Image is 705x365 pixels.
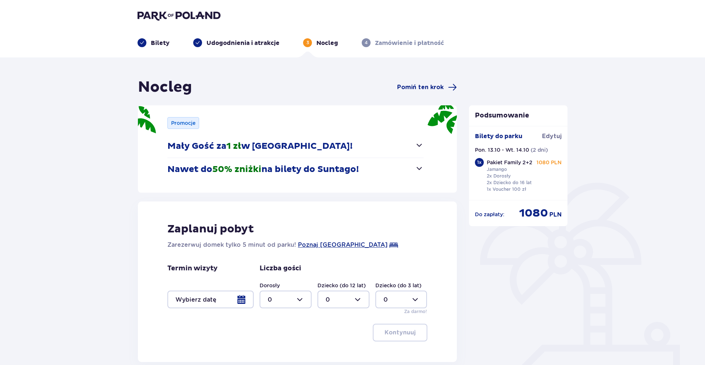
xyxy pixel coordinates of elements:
[487,173,532,193] p: 2x Dorosły 2x Dziecko do 16 lat 1x Voucher 100 zł
[475,158,484,167] div: 1 x
[519,206,548,220] span: 1080
[212,164,261,175] span: 50% zniżki
[151,39,170,47] p: Bilety
[298,241,388,249] a: Poznaj [GEOGRAPHIC_DATA]
[536,159,562,166] p: 1080 PLN
[167,141,352,152] p: Mały Gość za w [GEOGRAPHIC_DATA]!
[167,158,424,181] button: Nawet do50% zniżkina bilety do Suntago!
[487,159,532,166] p: Pakiet Family 2+2
[549,211,562,219] span: PLN
[542,132,562,140] span: Edytuj
[362,38,444,47] div: 4Zamówienie i płatność
[487,166,507,173] p: Jamango
[138,38,170,47] div: Bilety
[531,146,548,154] p: ( 2 dni )
[397,83,444,91] span: Pomiń ten krok
[385,329,416,337] p: Kontynuuj
[260,282,280,289] label: Dorosły
[206,39,279,47] p: Udogodnienia i atrakcje
[375,39,444,47] p: Zamówienie i płatność
[475,211,504,218] p: Do zapłaty :
[167,222,254,236] p: Zaplanuj pobyt
[167,241,296,249] p: Zarezerwuj domek tylko 5 minut od parku!
[475,132,522,140] p: Bilety do parku
[306,39,309,46] p: 3
[167,135,424,158] button: Mały Gość za1 złw [GEOGRAPHIC_DATA]!
[397,83,457,92] a: Pomiń ten krok
[303,38,338,47] div: 3Nocleg
[138,78,192,96] h1: Nocleg
[138,10,220,21] img: Park of Poland logo
[375,282,421,289] label: Dziecko (do 3 lat)
[373,324,427,341] button: Kontynuuj
[317,282,366,289] label: Dziecko (do 12 lat)
[226,141,241,152] span: 1 zł
[260,264,301,273] p: Liczba gości
[171,119,195,127] p: Promocje
[316,39,338,47] p: Nocleg
[167,164,359,175] p: Nawet do na bilety do Suntago!
[404,308,427,315] p: Za darmo!
[365,39,368,46] p: 4
[475,146,529,154] p: Pon. 13.10 - Wt. 14.10
[469,111,568,120] p: Podsumowanie
[193,38,279,47] div: Udogodnienia i atrakcje
[167,264,218,273] p: Termin wizyty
